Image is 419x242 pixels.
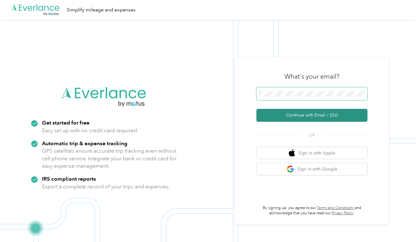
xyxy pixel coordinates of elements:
[317,206,354,210] a: Terms and Conditions
[289,149,295,157] img: apple logo
[332,211,354,215] a: Privacy Policy
[284,72,339,81] h3: What's your email?
[42,183,170,191] p: Export a complete record of your trips and expenses.
[67,6,135,14] div: Simplify mileage and expenses
[256,163,367,175] button: google logoSign in with Google
[42,127,137,134] p: Easy set up with no credit card required
[256,205,367,216] p: By signing up, you agree to our and acknowledge that you have read our .
[42,147,177,170] p: GPS satellites ensure accurate trip tracking even without cell phone service. Integrate your bank...
[256,109,367,122] button: Continue with Email / SSO
[256,147,367,159] button: apple logoSign in with Apple
[42,175,96,182] strong: IRS compliant reports
[42,140,127,146] strong: Automatic trip & expense tracking
[301,132,323,138] span: OR
[42,119,89,126] strong: Get started for free
[287,165,294,173] img: google logo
